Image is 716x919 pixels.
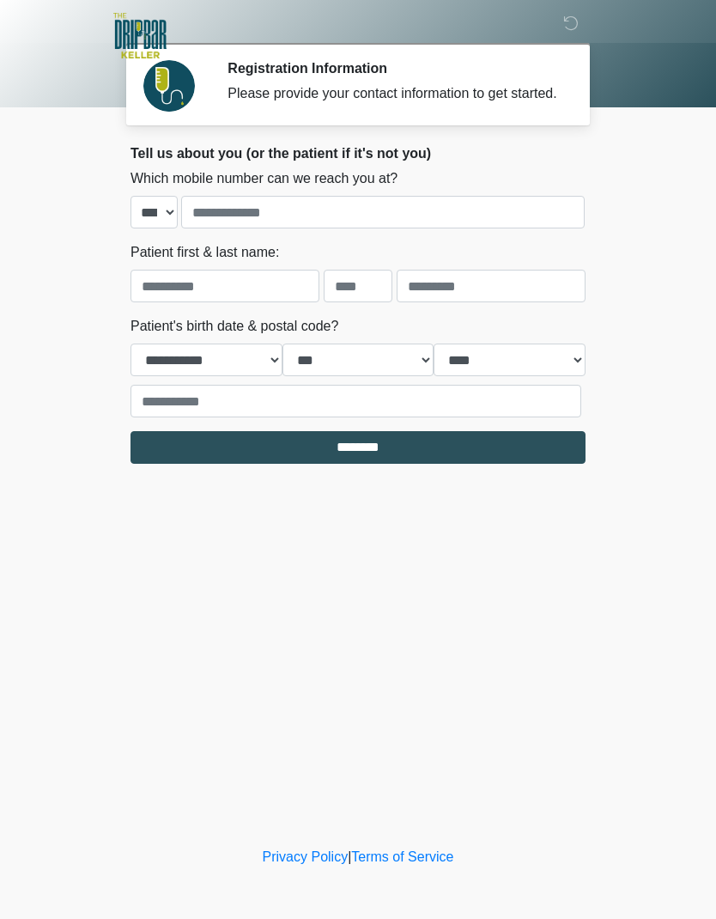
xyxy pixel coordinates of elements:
[130,242,279,263] label: Patient first & last name:
[228,83,560,104] div: Please provide your contact information to get started.
[143,60,195,112] img: Agent Avatar
[351,849,453,864] a: Terms of Service
[348,849,351,864] a: |
[113,13,167,58] img: The DRIPBaR - Keller Logo
[263,849,349,864] a: Privacy Policy
[130,168,397,189] label: Which mobile number can we reach you at?
[130,145,586,161] h2: Tell us about you (or the patient if it's not you)
[130,316,338,337] label: Patient's birth date & postal code?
